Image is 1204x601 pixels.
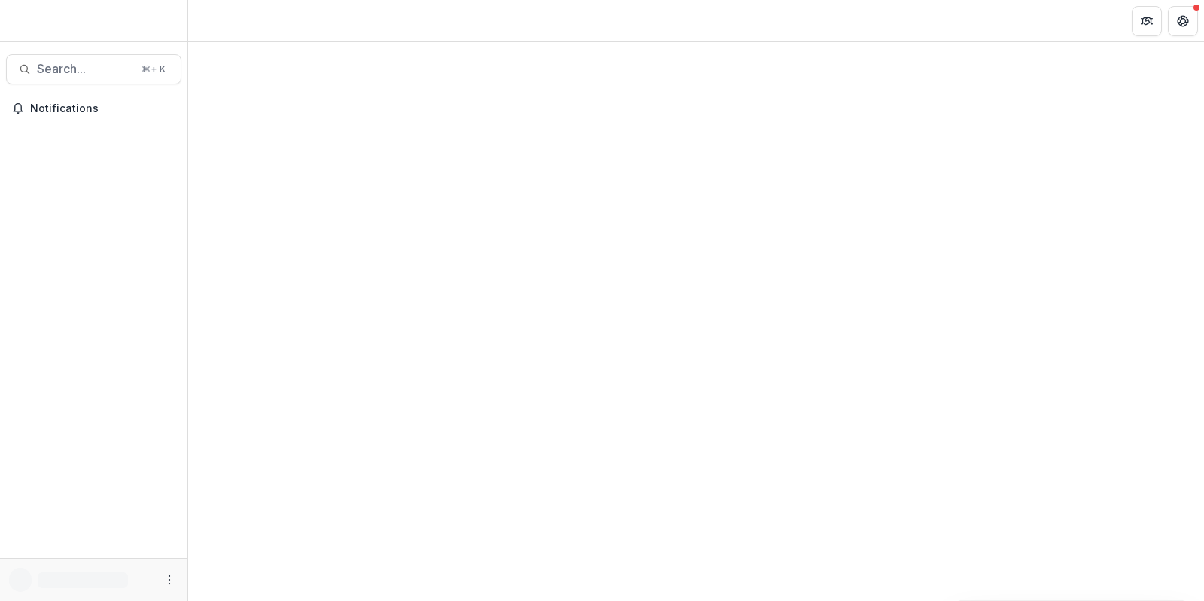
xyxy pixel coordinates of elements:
div: ⌘ + K [138,61,169,78]
button: Notifications [6,96,181,121]
nav: breadcrumb [194,10,258,32]
span: Search... [37,62,132,76]
button: Search... [6,54,181,84]
button: Partners [1132,6,1162,36]
button: Get Help [1168,6,1198,36]
button: More [160,571,178,589]
span: Notifications [30,102,175,115]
